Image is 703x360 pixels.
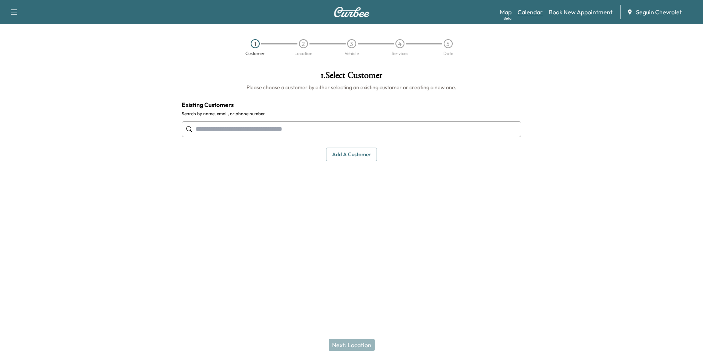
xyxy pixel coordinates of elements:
[518,8,543,17] a: Calendar
[345,51,359,56] div: Vehicle
[549,8,613,17] a: Book New Appointment
[504,15,512,21] div: Beta
[444,39,453,48] div: 5
[182,84,521,91] h6: Please choose a customer by either selecting an existing customer or creating a new one.
[182,100,521,109] h4: Existing Customers
[251,39,260,48] div: 1
[245,51,265,56] div: Customer
[182,71,521,84] h1: 1 . Select Customer
[299,39,308,48] div: 2
[443,51,453,56] div: Date
[326,148,377,162] button: Add a customer
[500,8,512,17] a: MapBeta
[182,111,521,117] label: Search by name, email, or phone number
[392,51,408,56] div: Services
[636,8,682,17] span: Seguin Chevrolet
[347,39,356,48] div: 3
[334,7,370,17] img: Curbee Logo
[395,39,404,48] div: 4
[294,51,312,56] div: Location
